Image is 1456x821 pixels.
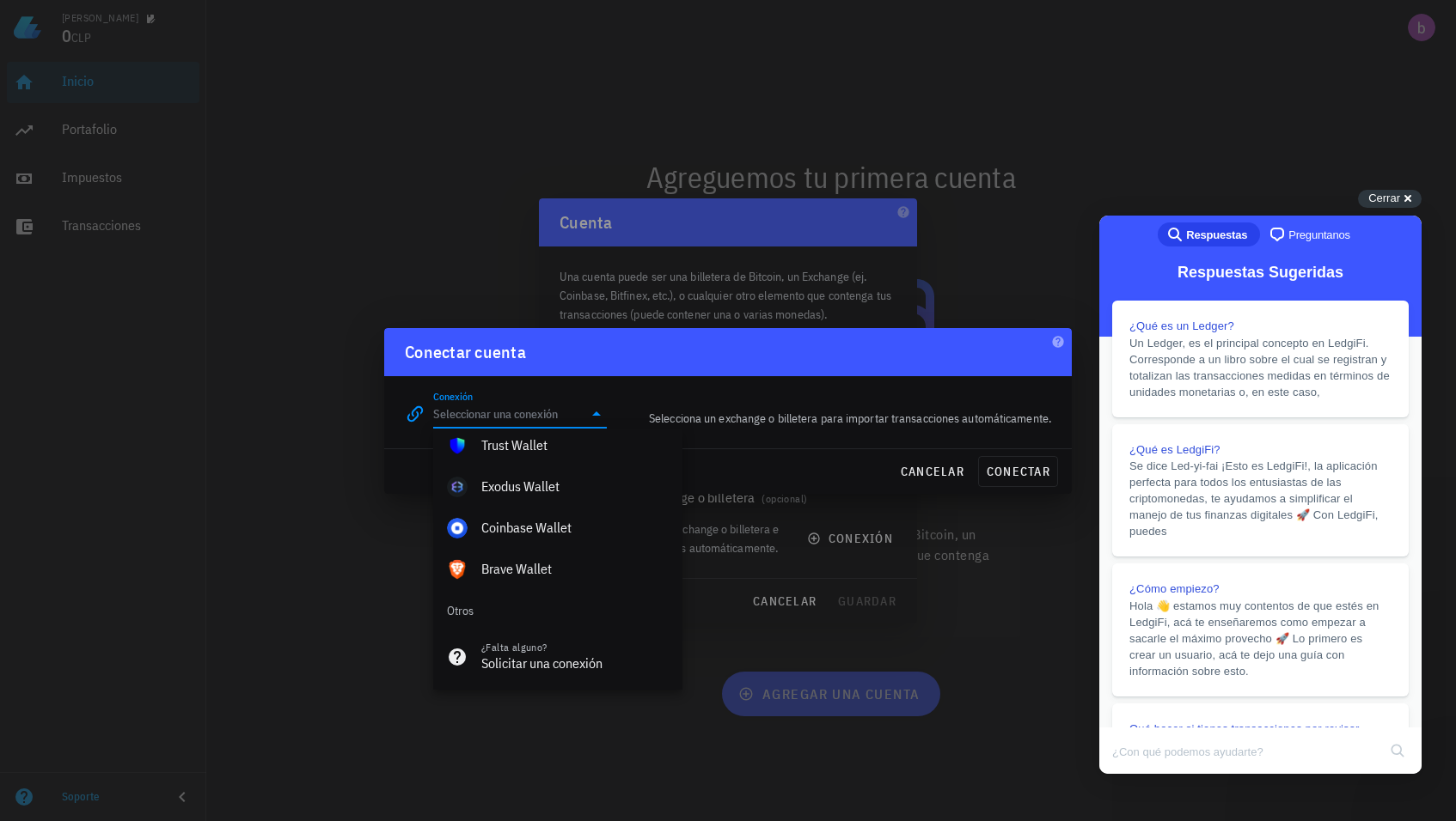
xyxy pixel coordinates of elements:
[481,520,669,536] div: Coinbase Wallet
[481,437,669,453] div: Trust Wallet
[481,478,669,495] div: Exodus Wallet
[481,655,669,672] div: Solicitar una conexión
[978,456,1058,487] button: conectar
[900,464,964,479] span: cancelar
[405,338,526,366] div: Conectar cuenta
[433,590,682,631] div: Otros
[481,642,669,654] div: ¿Falta alguno?
[1358,190,1422,208] button: Cerrar
[30,507,260,520] span: Qué hacer si tienes transacciones por revisar
[13,488,309,621] a: Qué hacer si tienes transacciones por revisar
[433,390,473,403] label: Conexión
[617,398,1061,438] div: Selecciona un exchange o billetera para importar transacciones automáticamente.
[893,456,971,487] button: cancelar
[1099,216,1422,774] iframe: Help Scout Beacon - Live Chat, Contact Form, and Knowledge Base
[986,464,1050,479] span: conectar
[481,561,669,577] div: Brave Wallet
[1368,192,1400,204] span: Cerrar
[433,400,583,428] input: Seleccionar una conexión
